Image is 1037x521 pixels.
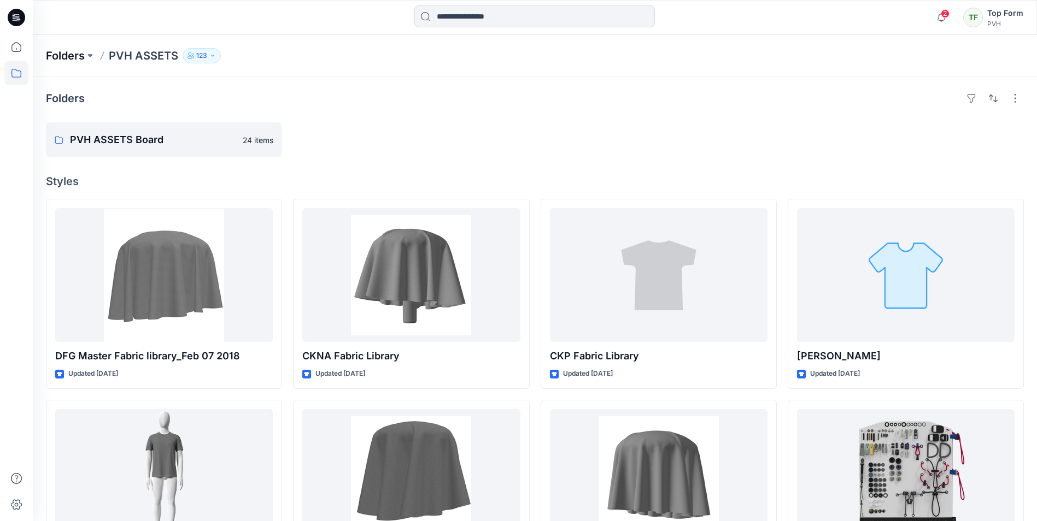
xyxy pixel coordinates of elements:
[797,348,1015,364] p: [PERSON_NAME]
[563,368,613,380] p: Updated [DATE]
[550,348,768,364] p: CKP Fabric Library
[68,368,118,380] p: Updated [DATE]
[987,7,1023,20] div: Top Form
[46,122,282,157] a: PVH ASSETS Board24 items
[941,9,950,18] span: 2
[987,20,1023,28] div: PVH
[46,92,85,105] h4: Folders
[797,208,1015,342] a: Tommy Trim
[315,368,365,380] p: Updated [DATE]
[243,134,273,146] p: 24 items
[302,348,520,364] p: CKNA Fabric Library
[550,208,768,342] a: CKP Fabric Library
[55,208,273,342] a: DFG Master Fabric library_Feb 07 2018
[810,368,860,380] p: Updated [DATE]
[183,48,221,63] button: 123
[109,48,178,63] p: PVH ASSETS
[70,132,236,147] p: PVH ASSETS Board
[55,348,273,364] p: DFG Master Fabric library_Feb 07 2018
[196,50,207,62] p: 123
[963,8,983,27] div: TF
[46,175,1024,188] h4: Styles
[46,48,85,63] a: Folders
[302,208,520,342] a: CKNA Fabric Library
